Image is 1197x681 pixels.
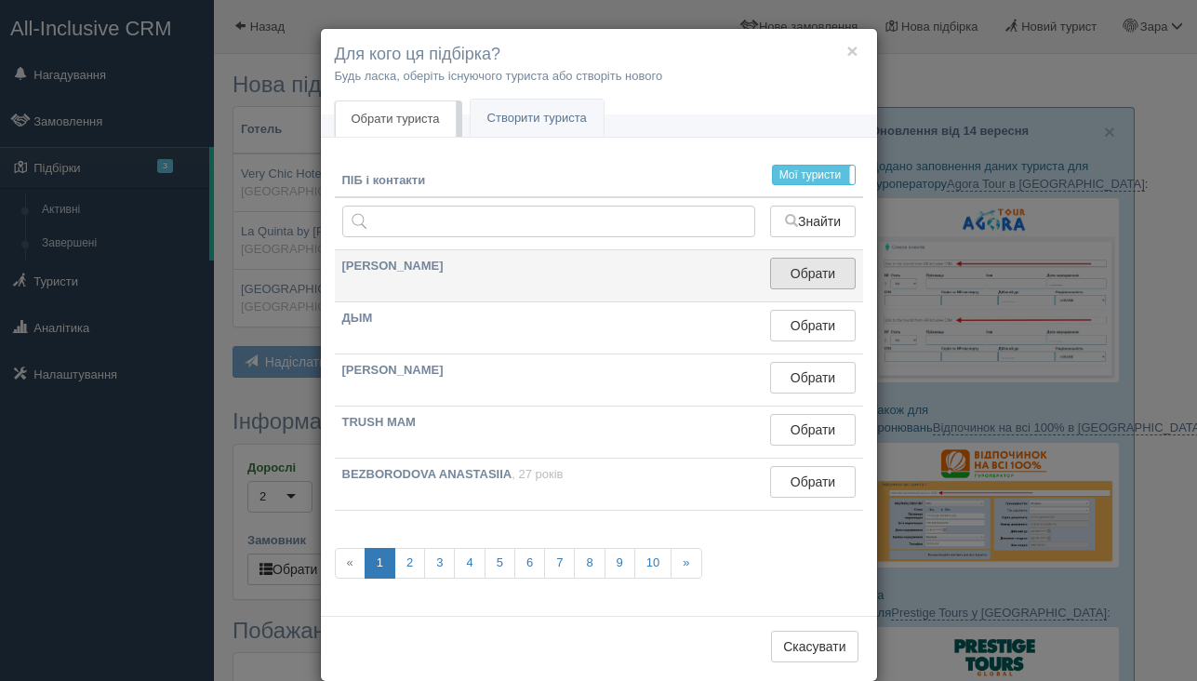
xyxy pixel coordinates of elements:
button: Обрати [770,466,855,498]
a: 1 [365,548,395,579]
button: × [846,41,858,60]
a: 8 [574,548,605,579]
a: 10 [634,548,672,579]
b: [PERSON_NAME] [342,363,444,377]
button: Скасувати [771,631,858,662]
b: BEZBORODOVA ANASTASIIA [342,467,512,481]
b: ДЫМ [342,311,373,325]
b: TRUSH MAM [342,415,416,429]
button: Обрати [770,310,855,341]
a: Обрати туриста [335,100,457,138]
a: 9 [605,548,635,579]
span: « [335,548,366,579]
a: 2 [394,548,425,579]
h4: Для кого ця підбірка? [335,43,863,67]
a: 4 [454,548,485,579]
label: Мої туристи [773,166,855,184]
th: ПІБ і контакти [335,165,764,198]
span: , 27 років [512,467,563,481]
button: Знайти [770,206,855,237]
p: Будь ласка, оберіть існуючого туриста або створіть нового [335,67,863,85]
a: Створити туриста [471,100,604,138]
b: [PERSON_NAME] [342,259,444,273]
a: » [671,548,701,579]
input: Пошук за ПІБ, паспортом або контактами [342,206,756,237]
button: Обрати [770,362,855,394]
a: 7 [544,548,575,579]
button: Обрати [770,414,855,446]
a: 6 [514,548,545,579]
a: 5 [485,548,515,579]
a: 3 [424,548,455,579]
button: Обрати [770,258,855,289]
